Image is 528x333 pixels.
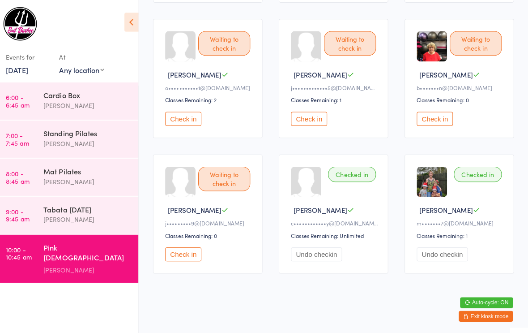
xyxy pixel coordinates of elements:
[3,232,143,280] a: 10:00 -10:45 amPink [DEMOGRAPHIC_DATA] Strength[PERSON_NAME]
[296,69,349,78] span: [PERSON_NAME]
[3,195,143,231] a: 9:00 -9:45 amTabata [DATE][PERSON_NAME]
[12,49,55,64] div: Events for
[49,202,135,212] div: Tabata [DATE]
[64,64,109,74] div: Any location
[12,168,35,182] time: 8:00 - 8:45 am
[169,229,256,237] div: Classes Remaining: 0
[12,206,35,220] time: 9:00 - 9:45 am
[418,31,448,61] img: image1674601237.png
[3,82,143,118] a: 6:00 -6:45 amCardio Box[PERSON_NAME]
[330,165,378,180] div: Checked in
[49,137,135,147] div: [PERSON_NAME]
[451,31,502,55] div: Waiting to check in
[49,212,135,222] div: [PERSON_NAME]
[418,165,448,195] img: image1656645858.png
[418,95,505,103] div: Classes Remaining: 0
[169,217,256,225] div: j•••••••••9@[DOMAIN_NAME]
[294,95,380,103] div: Classes Remaining: 1
[49,262,135,272] div: [PERSON_NAME]
[169,245,205,259] button: Check in
[172,69,225,78] span: [PERSON_NAME]
[12,64,34,74] a: [DATE]
[169,95,256,103] div: Classes Remaining: 2
[418,83,505,91] div: b•••••••n@[DOMAIN_NAME]
[421,203,473,212] span: [PERSON_NAME]
[460,307,513,318] button: Exit kiosk mode
[202,31,253,55] div: Waiting to check in
[418,229,505,237] div: Classes Remaining: 1
[294,245,344,259] button: Undo checkin
[172,203,225,212] span: [PERSON_NAME]
[294,229,380,237] div: Classes Remaining: Unlimited
[9,7,43,40] img: Evil Barbee Personal Training
[418,245,468,259] button: Undo checkin
[326,31,378,55] div: Waiting to check in
[169,111,205,125] button: Check in
[49,127,135,137] div: Standing Pilates
[49,240,135,262] div: Pink [DEMOGRAPHIC_DATA] Strength
[169,83,256,91] div: o•••••••••••1@[DOMAIN_NAME]
[12,93,35,107] time: 6:00 - 6:45 am
[418,217,505,225] div: m•••••••7@[DOMAIN_NAME]
[49,174,135,185] div: [PERSON_NAME]
[3,119,143,156] a: 7:00 -7:45 amStanding Pilates[PERSON_NAME]
[49,89,135,99] div: Cardio Box
[296,203,349,212] span: [PERSON_NAME]
[12,243,37,258] time: 10:00 - 10:45 am
[421,69,473,78] span: [PERSON_NAME]
[461,294,513,305] button: Auto-cycle: ON
[418,111,454,125] button: Check in
[294,111,329,125] button: Check in
[12,130,34,145] time: 7:00 - 7:45 am
[49,164,135,174] div: Mat Pilates
[455,165,502,180] div: Checked in
[64,49,109,64] div: At
[49,99,135,109] div: [PERSON_NAME]
[3,157,143,194] a: 8:00 -8:45 amMat Pilates[PERSON_NAME]
[294,217,380,225] div: c••••••••••••y@[DOMAIN_NAME]
[294,83,380,91] div: j•••••••••••••5@[DOMAIN_NAME]
[202,165,253,189] div: Waiting to check in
